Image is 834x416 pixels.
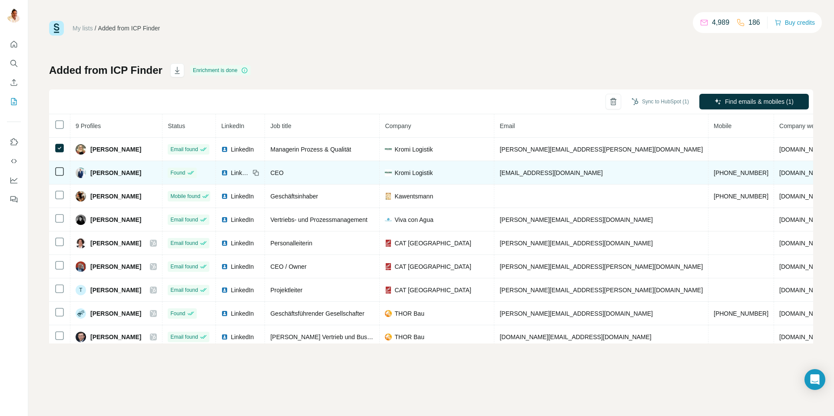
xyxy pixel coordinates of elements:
span: THOR Bau [394,333,424,341]
a: My lists [73,25,93,32]
span: [PERSON_NAME][EMAIL_ADDRESS][PERSON_NAME][DOMAIN_NAME] [500,287,703,294]
span: LinkedIn [231,145,254,154]
span: [DOMAIN_NAME] [779,169,828,176]
img: company-logo [385,169,392,176]
img: LinkedIn logo [221,240,228,247]
span: Found [170,310,185,317]
span: Status [168,122,185,129]
span: 9 Profiles [76,122,101,129]
span: [PERSON_NAME] [90,309,141,318]
span: [PERSON_NAME][EMAIL_ADDRESS][DOMAIN_NAME] [500,216,652,223]
button: Buy credits [774,17,815,29]
span: [PERSON_NAME] [90,215,141,224]
img: Avatar [76,332,86,342]
span: LinkedIn [231,309,254,318]
span: [DOMAIN_NAME] [779,333,828,340]
img: Surfe Logo [49,21,64,36]
span: LinkedIn [231,333,254,341]
button: Dashboard [7,172,21,188]
span: CAT [GEOGRAPHIC_DATA] [394,262,471,271]
img: LinkedIn logo [221,146,228,153]
span: LinkedIn [231,192,254,201]
span: Email found [170,333,198,341]
span: LinkedIn [231,262,254,271]
span: Viva con Agua [394,215,433,224]
span: Kromi Logistik [394,168,433,177]
img: company-logo [385,263,392,270]
span: Email found [170,286,198,294]
button: Feedback [7,191,21,207]
div: T [76,285,86,295]
img: Avatar [76,144,86,155]
span: Company website [779,122,827,129]
img: LinkedIn logo [221,193,228,200]
img: LinkedIn logo [221,310,228,317]
img: Avatar [7,9,21,23]
span: Email found [170,145,198,153]
span: Email found [170,216,198,224]
button: Sync to HubSpot (1) [625,95,695,108]
span: THOR Bau [394,309,424,318]
span: CAT [GEOGRAPHIC_DATA] [394,239,471,248]
img: Avatar [76,308,86,319]
span: [DOMAIN_NAME] [779,240,828,247]
span: [PERSON_NAME] [90,145,141,154]
span: LinkedIn [231,215,254,224]
img: company-logo [385,310,392,317]
img: LinkedIn logo [221,263,228,270]
span: Mobile found [170,192,200,200]
span: [DOMAIN_NAME] [779,216,828,223]
div: Enrichment is done [190,65,251,76]
div: Added from ICP Finder [98,24,160,33]
span: [PERSON_NAME] [90,333,141,341]
span: Email found [170,239,198,247]
span: Mobile [714,122,731,129]
img: company-logo [385,146,392,153]
button: Quick start [7,36,21,52]
button: Enrich CSV [7,75,21,90]
span: LinkedIn [231,239,254,248]
span: [EMAIL_ADDRESS][DOMAIN_NAME] [500,169,602,176]
img: company-logo [385,240,392,247]
img: Avatar [76,191,86,201]
span: LinkedIn [221,122,244,129]
img: company-logo [385,287,392,294]
span: CEO / Owner [270,263,306,270]
div: Open Intercom Messenger [804,369,825,390]
img: LinkedIn logo [221,287,228,294]
span: CEO [270,169,283,176]
span: [PERSON_NAME] [90,168,141,177]
p: 186 [748,17,760,28]
span: [PERSON_NAME] Vertrieb und Business Development [270,333,419,340]
img: Avatar [76,168,86,178]
span: [PERSON_NAME] [90,262,141,271]
span: [PERSON_NAME] [90,286,141,294]
span: LinkedIn [231,168,250,177]
span: [PERSON_NAME][EMAIL_ADDRESS][PERSON_NAME][DOMAIN_NAME] [500,263,703,270]
img: LinkedIn logo [221,216,228,223]
button: My lists [7,94,21,109]
span: [DOMAIN_NAME] [779,193,828,200]
span: [PERSON_NAME][EMAIL_ADDRESS][DOMAIN_NAME] [500,310,652,317]
img: LinkedIn logo [221,333,228,340]
p: 4,989 [712,17,729,28]
img: company-logo [385,333,392,340]
img: LinkedIn logo [221,169,228,176]
span: [PERSON_NAME] [90,239,141,248]
span: [PERSON_NAME][EMAIL_ADDRESS][DOMAIN_NAME] [500,240,652,247]
span: [DOMAIN_NAME] [779,310,828,317]
span: Vertriebs- und Prozessmanagement [270,216,367,223]
button: Find emails & mobiles (1) [699,94,809,109]
span: Geschäftsführender Gesellschafter [270,310,364,317]
span: [PERSON_NAME][EMAIL_ADDRESS][PERSON_NAME][DOMAIN_NAME] [500,146,703,153]
img: Avatar [76,215,86,225]
button: Use Surfe on LinkedIn [7,134,21,150]
span: [PHONE_NUMBER] [714,169,768,176]
span: Email [500,122,515,129]
button: Use Surfe API [7,153,21,169]
li: / [95,24,96,33]
span: Geschäftsinhaber [270,193,318,200]
img: company-logo [385,216,392,223]
button: Search [7,56,21,71]
span: Company [385,122,411,129]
